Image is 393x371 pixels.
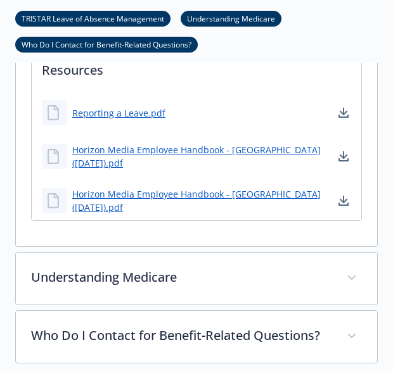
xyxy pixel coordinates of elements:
[15,38,198,50] a: Who Do I Contact for Benefit-Related Questions?
[32,43,361,90] p: Resources
[72,106,165,120] a: Reporting a Leave.pdf
[72,187,336,214] a: Horizon Media Employee Handbook - [GEOGRAPHIC_DATA] ([DATE]).pdf
[31,268,332,287] p: Understanding Medicare
[31,326,332,345] p: Who Do I Contact for Benefit-Related Questions?
[72,143,336,170] a: Horizon Media Employee Handbook - [GEOGRAPHIC_DATA] ([DATE]).pdf
[336,193,351,208] a: download document
[15,12,171,24] a: TRISTAR Leave of Absence Management
[336,105,351,120] a: download document
[181,12,281,24] a: Understanding Medicare
[16,253,377,305] div: Understanding Medicare
[336,149,351,164] a: download document
[16,311,377,363] div: Who Do I Contact for Benefit-Related Questions?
